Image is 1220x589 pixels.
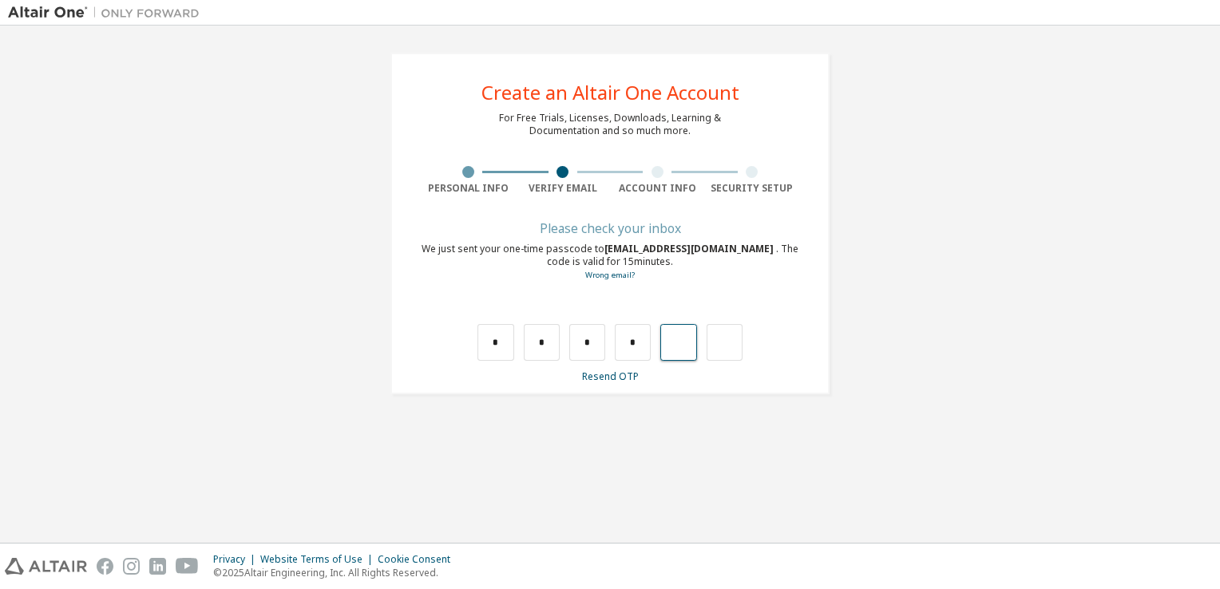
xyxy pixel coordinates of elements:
[149,558,166,575] img: linkedin.svg
[604,242,776,255] span: [EMAIL_ADDRESS][DOMAIN_NAME]
[5,558,87,575] img: altair_logo.svg
[585,270,635,280] a: Go back to the registration form
[516,182,611,195] div: Verify Email
[176,558,199,575] img: youtube.svg
[378,553,460,566] div: Cookie Consent
[260,553,378,566] div: Website Terms of Use
[481,83,739,102] div: Create an Altair One Account
[97,558,113,575] img: facebook.svg
[213,566,460,579] p: © 2025 Altair Engineering, Inc. All Rights Reserved.
[705,182,800,195] div: Security Setup
[8,5,208,21] img: Altair One
[213,553,260,566] div: Privacy
[499,112,721,137] div: For Free Trials, Licenses, Downloads, Learning & Documentation and so much more.
[123,558,140,575] img: instagram.svg
[421,223,799,233] div: Please check your inbox
[582,370,639,383] a: Resend OTP
[610,182,705,195] div: Account Info
[421,243,799,282] div: We just sent your one-time passcode to . The code is valid for 15 minutes.
[421,182,516,195] div: Personal Info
